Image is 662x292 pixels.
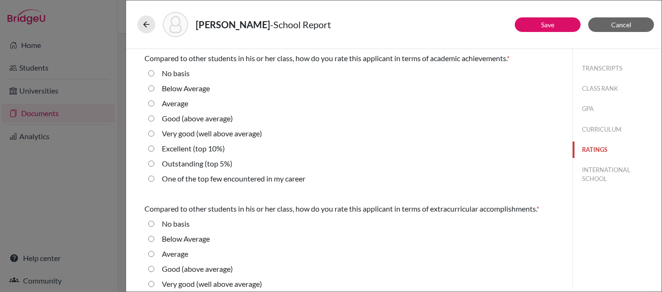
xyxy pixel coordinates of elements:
label: Good (above average) [162,113,233,124]
label: No basis [162,218,190,229]
label: Good (above average) [162,263,233,275]
span: Compared to other students in his or her class, how do you rate this applicant in terms of extrac... [144,204,536,213]
label: Very good (well above average) [162,278,262,290]
label: Below Average [162,233,210,245]
button: CURRICULUM [573,121,662,138]
label: No basis [162,68,190,79]
label: One of the top few encountered in my career [162,173,305,184]
strong: [PERSON_NAME] [196,19,270,30]
button: CLASS RANK [573,80,662,97]
label: Average [162,248,188,260]
span: - School Report [270,19,331,30]
button: GPA [573,101,662,117]
button: RATINGS [573,142,662,158]
button: TRANSCRIPTS [573,60,662,77]
label: Average [162,98,188,109]
label: Excellent (top 10%) [162,143,225,154]
label: Outstanding (top 5%) [162,158,232,169]
button: INTERNATIONAL SCHOOL [573,162,662,187]
label: Very good (well above average) [162,128,262,139]
label: Below Average [162,83,210,94]
span: Compared to other students in his or her class, how do you rate this applicant in terms of academ... [144,54,507,63]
